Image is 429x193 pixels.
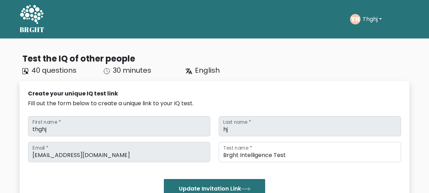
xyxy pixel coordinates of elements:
text: TH [351,15,360,23]
input: First name [28,116,210,136]
a: BRGHT [20,3,45,36]
button: Thghj [361,15,384,24]
h5: BRGHT [20,26,45,34]
span: 30 minutes [113,65,151,75]
span: 40 questions [31,65,77,75]
input: Last name [219,116,401,136]
span: English [195,65,220,75]
div: Create your unique IQ test link [28,90,401,98]
input: Test name [219,142,401,162]
div: Test the IQ of other people [22,52,409,65]
input: Email [28,142,210,162]
div: Fill out the form below to create a unique link to your IQ test. [28,99,401,108]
